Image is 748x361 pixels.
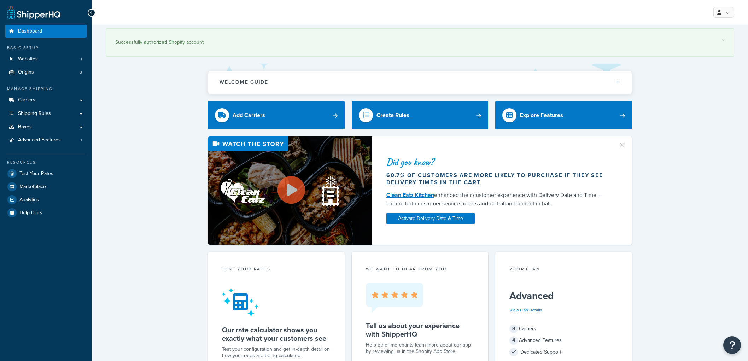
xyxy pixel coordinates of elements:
[208,101,345,129] a: Add Carriers
[5,180,87,193] a: Marketplace
[386,191,610,208] div: enhanced their customer experience with Delivery Date and Time — cutting both customer service ti...
[18,137,61,143] span: Advanced Features
[19,171,53,177] span: Test Your Rates
[5,45,87,51] div: Basic Setup
[18,111,51,117] span: Shipping Rules
[386,172,610,186] div: 60.7% of customers are more likely to purchase if they see delivery times in the cart
[19,197,39,203] span: Analytics
[81,56,82,62] span: 1
[495,101,632,129] a: Explore Features
[509,324,618,334] div: Carriers
[5,86,87,92] div: Manage Shipping
[233,110,265,120] div: Add Carriers
[222,266,331,274] div: Test your rates
[366,321,474,338] h5: Tell us about your experience with ShipperHQ
[509,336,518,345] span: 4
[723,336,741,354] button: Open Resource Center
[509,336,618,345] div: Advanced Features
[18,28,42,34] span: Dashboard
[5,134,87,147] li: Advanced Features
[80,69,82,75] span: 8
[5,25,87,38] a: Dashboard
[366,342,474,355] p: Help other merchants learn more about our app by reviewing us in the Shopify App Store.
[80,137,82,143] span: 3
[5,206,87,219] a: Help Docs
[509,266,618,274] div: Your Plan
[19,210,42,216] span: Help Docs
[115,37,725,47] div: Successfully authorized Shopify account
[5,53,87,66] a: Websites1
[222,346,331,359] div: Test your configuration and get in-depth detail on how your rates are being calculated.
[5,134,87,147] a: Advanced Features3
[208,136,372,245] img: Video thumbnail
[376,110,409,120] div: Create Rules
[366,266,474,272] p: we want to hear from you
[386,191,434,199] a: Clean Eatz Kitchen
[5,121,87,134] a: Boxes
[5,66,87,79] a: Origins8
[18,69,34,75] span: Origins
[5,193,87,206] a: Analytics
[509,325,518,333] span: 8
[386,157,610,167] div: Did you know?
[19,184,46,190] span: Marketplace
[386,213,475,224] a: Activate Delivery Date & Time
[5,66,87,79] li: Origins
[220,80,268,85] h2: Welcome Guide
[509,307,542,313] a: View Plan Details
[18,97,35,103] span: Carriers
[722,37,725,43] a: ×
[18,56,38,62] span: Websites
[520,110,563,120] div: Explore Features
[5,107,87,120] a: Shipping Rules
[208,71,632,93] button: Welcome Guide
[509,290,618,302] h5: Advanced
[18,124,32,130] span: Boxes
[5,53,87,66] li: Websites
[5,167,87,180] a: Test Your Rates
[222,326,331,343] h5: Our rate calculator shows you exactly what your customers see
[5,159,87,165] div: Resources
[352,101,489,129] a: Create Rules
[509,347,618,357] div: Dedicated Support
[5,94,87,107] a: Carriers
